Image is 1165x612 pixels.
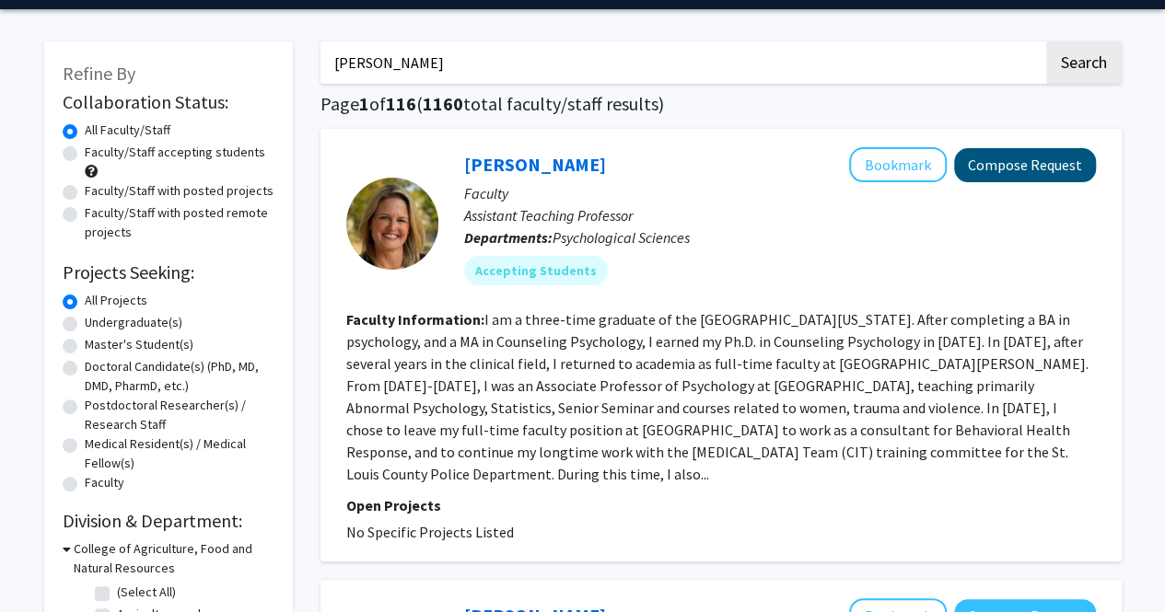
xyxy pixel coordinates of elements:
label: Postdoctoral Researcher(s) / Research Staff [85,396,274,434]
h3: College of Agriculture, Food and Natural Resources [74,539,274,578]
label: (Select All) [117,583,176,602]
span: No Specific Projects Listed [346,523,514,541]
b: Faculty Information: [346,310,484,329]
mat-chip: Accepting Students [464,256,608,285]
label: All Projects [85,291,147,310]
b: Departments: [464,228,553,247]
span: 1 [359,92,369,115]
h2: Projects Seeking: [63,261,274,283]
span: 1160 [423,92,463,115]
span: Psychological Sciences [553,228,690,247]
a: [PERSON_NAME] [464,153,606,176]
label: Faculty/Staff with posted projects [85,181,274,201]
label: Master's Student(s) [85,335,193,354]
input: Search Keywords [320,41,1043,84]
p: Assistant Teaching Professor [464,204,1096,226]
label: Undergraduate(s) [85,313,182,332]
label: All Faculty/Staff [85,121,170,140]
button: Search [1046,41,1122,84]
span: 116 [386,92,416,115]
button: Compose Request to Carrie Ellis-Kalton [954,148,1096,182]
label: Faculty/Staff accepting students [85,143,265,162]
p: Open Projects [346,494,1096,516]
h2: Division & Department: [63,510,274,532]
fg-read-more: I am a three-time graduate of the [GEOGRAPHIC_DATA][US_STATE]. After completing a BA in psycholog... [346,310,1089,483]
button: Add Carrie Ellis-Kalton to Bookmarks [849,147,947,182]
label: Medical Resident(s) / Medical Fellow(s) [85,434,274,473]
label: Faculty/Staff with posted remote projects [85,203,274,242]
label: Doctoral Candidate(s) (PhD, MD, DMD, PharmD, etc.) [85,357,274,396]
p: Faculty [464,182,1096,204]
h2: Collaboration Status: [63,91,274,113]
span: Refine By [63,62,135,85]
label: Faculty [85,473,124,492]
h1: Page of ( total faculty/staff results) [320,93,1122,115]
iframe: Chat [14,529,78,598]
